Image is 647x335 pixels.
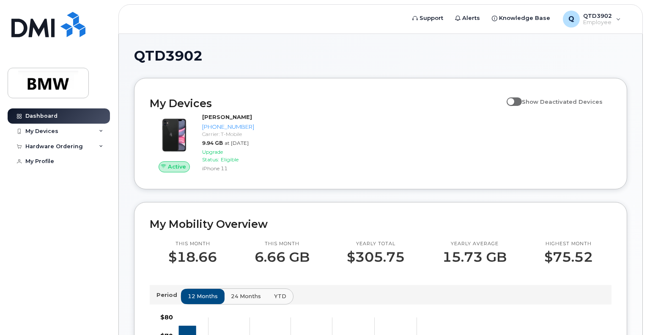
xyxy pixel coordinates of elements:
span: 9.94 GB [202,140,223,146]
div: Carrier: T-Mobile [202,130,254,138]
img: iPhone_11.jpg [156,117,192,153]
span: Active [168,163,186,171]
p: 6.66 GB [255,249,310,265]
p: Period [156,291,181,299]
h2: My Mobility Overview [150,218,611,230]
p: Highest month [544,241,593,247]
h2: My Devices [150,97,502,110]
span: QTD3902 [134,50,203,62]
tspan: $80 [160,313,173,321]
span: Upgrade Status: [202,149,223,162]
iframe: Messenger Launcher [610,298,641,329]
span: Eligible [221,156,239,163]
input: Show Deactivated Devices [507,94,513,100]
p: 15.73 GB [442,249,507,265]
span: Show Deactivated Devices [522,98,603,105]
div: iPhone 11 [202,165,254,172]
a: Active[PERSON_NAME][PHONE_NUMBER]Carrier: T-Mobile9.94 GBat [DATE]Upgrade Status:EligibleiPhone 11 [150,113,258,174]
div: [PHONE_NUMBER] [202,123,254,131]
p: This month [168,241,217,247]
span: at [DATE] [225,140,249,146]
p: Yearly total [347,241,405,247]
p: $75.52 [544,249,593,265]
span: 24 months [231,292,261,300]
p: Yearly average [442,241,507,247]
span: YTD [274,292,286,300]
p: $18.66 [168,249,217,265]
strong: [PERSON_NAME] [202,114,252,120]
p: $305.75 [347,249,405,265]
p: This month [255,241,310,247]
